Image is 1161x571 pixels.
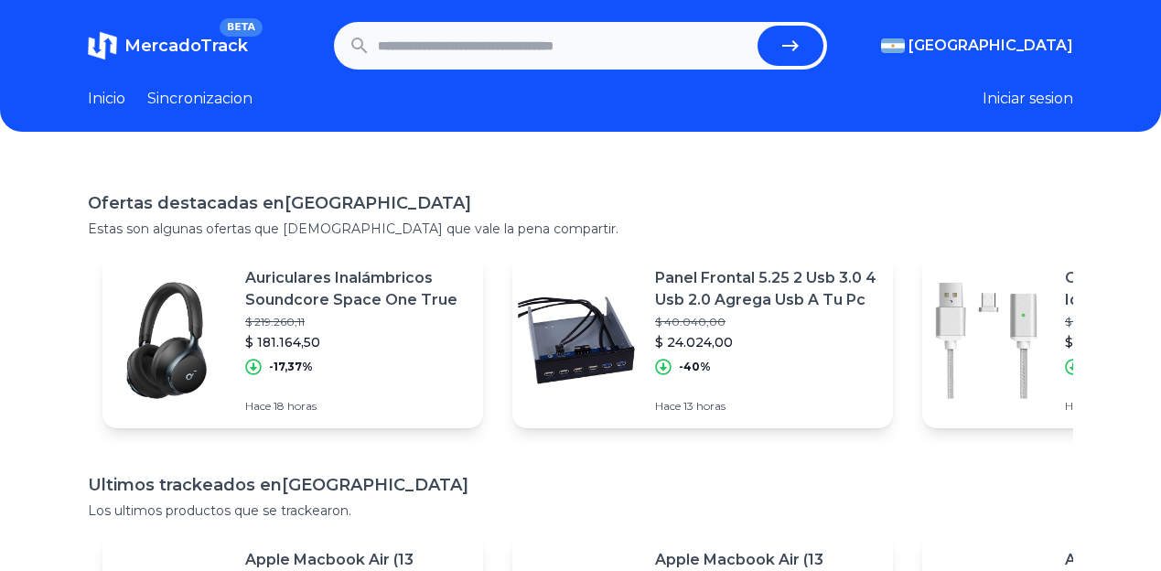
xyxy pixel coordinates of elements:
a: Featured imagePanel Frontal 5.25 2 Usb 3.0 4 Usb 2.0 Agrega Usb A Tu Pc$ 40.040,00$ 24.024,00-40%... [512,253,893,428]
a: Sincronizacion [147,88,253,110]
p: $ 40.040,00 [655,315,878,329]
p: $ 181.164,50 [245,333,468,351]
p: Auriculares Inalámbricos Soundcore Space One True [245,267,468,311]
p: Panel Frontal 5.25 2 Usb 3.0 4 Usb 2.0 Agrega Usb A Tu Pc [655,267,878,311]
a: Inicio [88,88,125,110]
span: BETA [220,18,263,37]
h1: Ultimos trackeados en [GEOGRAPHIC_DATA] [88,472,1073,498]
p: Los ultimos productos que se trackearon. [88,501,1073,520]
p: $ 24.024,00 [655,333,878,351]
a: Featured imageAuriculares Inalámbricos Soundcore Space One True$ 219.260,11$ 181.164,50-17,37%Hac... [102,253,483,428]
p: Estas son algunas ofertas que [DEMOGRAPHIC_DATA] que vale la pena compartir. [88,220,1073,238]
span: [GEOGRAPHIC_DATA] [908,35,1073,57]
p: Hace 18 horas [245,399,468,414]
p: $ 219.260,11 [245,315,468,329]
p: -17,37% [269,360,313,374]
p: -40% [679,360,711,374]
img: MercadoTrack [88,31,117,60]
h1: Ofertas destacadas en [GEOGRAPHIC_DATA] [88,190,1073,216]
p: Hace 13 horas [655,399,878,414]
span: MercadoTrack [124,36,248,56]
img: Featured image [102,276,231,404]
button: [GEOGRAPHIC_DATA] [881,35,1073,57]
a: MercadoTrackBETA [88,31,248,60]
button: Iniciar sesion [983,88,1073,110]
img: Argentina [881,38,905,53]
img: Featured image [922,276,1050,404]
img: Featured image [512,276,640,404]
